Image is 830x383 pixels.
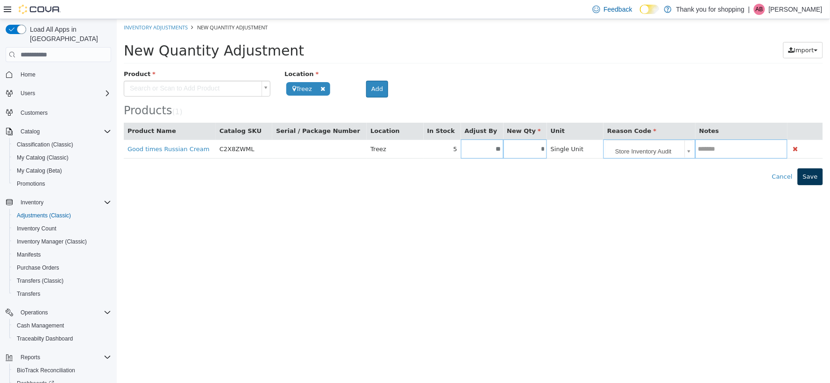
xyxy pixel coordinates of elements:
[2,306,115,319] button: Operations
[9,138,115,151] button: Classification (Classic)
[582,107,604,117] button: Notes
[21,128,40,135] span: Catalog
[13,152,111,163] span: My Catalog (Classic)
[170,63,213,77] span: Treez
[13,288,111,299] span: Transfers
[604,5,632,14] span: Feedback
[17,88,39,99] button: Users
[434,107,450,117] button: Unit
[667,23,706,40] button: Import
[434,126,467,133] span: Single Unit
[21,199,43,206] span: Inventory
[13,139,77,150] a: Classification (Classic)
[17,126,43,137] button: Catalog
[13,275,111,286] span: Transfers (Classic)
[17,307,52,318] button: Operations
[17,335,73,342] span: Traceabilty Dashboard
[769,4,823,15] p: [PERSON_NAME]
[58,89,63,97] span: 1
[9,287,115,300] button: Transfers
[9,235,115,248] button: Inventory Manager (Classic)
[2,351,115,364] button: Reports
[17,197,47,208] button: Inventory
[13,365,79,376] a: BioTrack Reconciliation
[9,364,115,377] button: BioTrack Reconciliation
[17,322,64,329] span: Cash Management
[756,4,763,15] span: AB
[99,120,156,139] td: C2X8ZWML
[17,352,44,363] button: Reports
[13,262,63,273] a: Purchase Orders
[17,126,111,137] span: Catalog
[2,68,115,81] button: Home
[254,107,284,117] button: Location
[26,25,111,43] span: Load All Apps in [GEOGRAPHIC_DATA]
[7,51,39,58] span: Product
[677,28,697,35] span: Import
[17,106,111,118] span: Customers
[159,107,245,117] button: Serial / Package Number
[9,319,115,332] button: Cash Management
[21,71,35,78] span: Home
[489,121,564,140] span: Store Inventory Audit
[754,4,765,15] div: Ariana Brown
[2,196,115,209] button: Inventory
[17,197,111,208] span: Inventory
[307,120,344,139] td: 5
[17,141,73,148] span: Classification (Classic)
[13,210,111,221] span: Adjustments (Classic)
[249,62,271,78] button: Add
[490,108,539,115] span: Reason Code
[13,249,111,260] span: Manifests
[9,177,115,190] button: Promotions
[9,332,115,345] button: Traceabilty Dashboard
[9,151,115,164] button: My Catalog (Classic)
[17,367,75,374] span: BioTrack Reconciliation
[681,149,706,166] button: Save
[168,51,202,58] span: Location
[21,354,40,361] span: Reports
[17,88,111,99] span: Users
[13,165,111,176] span: My Catalog (Beta)
[13,365,111,376] span: BioTrack Reconciliation
[9,164,115,177] button: My Catalog (Beta)
[13,178,49,189] a: Promotions
[17,264,59,272] span: Purchase Orders
[13,223,60,234] a: Inventory Count
[21,90,35,97] span: Users
[650,149,681,166] button: Cancel
[13,275,67,286] a: Transfers (Classic)
[254,126,270,133] span: Treez
[17,307,111,318] span: Operations
[13,210,75,221] a: Adjustments (Classic)
[9,248,115,261] button: Manifests
[17,167,62,174] span: My Catalog (Beta)
[13,152,72,163] a: My Catalog (Classic)
[7,85,56,98] span: Products
[674,125,683,135] button: Delete Product
[80,5,151,12] span: New Quantity Adjustment
[17,69,39,80] a: Home
[21,309,48,316] span: Operations
[103,107,147,117] button: Catalog SKU
[56,89,66,97] small: ( )
[7,23,187,40] span: New Quantity Adjustment
[7,62,141,77] span: Search or Scan to Add Product
[11,107,61,117] button: Product Name
[13,165,66,176] a: My Catalog (Beta)
[13,236,111,247] span: Inventory Manager (Classic)
[748,4,750,15] p: |
[17,277,64,285] span: Transfers (Classic)
[2,125,115,138] button: Catalog
[17,154,69,161] span: My Catalog (Classic)
[17,290,40,298] span: Transfers
[17,352,111,363] span: Reports
[9,261,115,274] button: Purchase Orders
[9,209,115,222] button: Adjustments (Classic)
[13,320,68,331] a: Cash Management
[2,87,115,100] button: Users
[13,178,111,189] span: Promotions
[17,251,41,258] span: Manifests
[13,223,111,234] span: Inventory Count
